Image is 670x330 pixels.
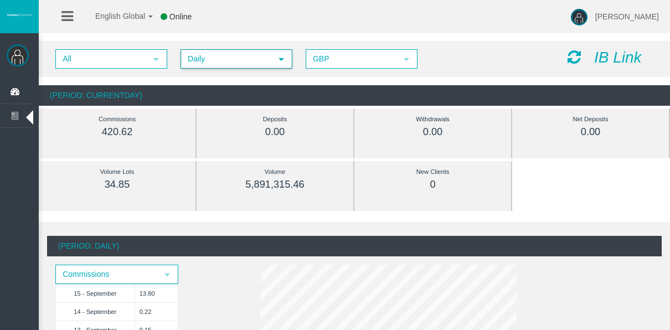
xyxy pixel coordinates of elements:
[537,113,644,126] div: Net Deposits
[182,50,271,68] span: Daily
[221,113,328,126] div: Deposits
[152,55,161,64] span: select
[379,126,486,138] div: 0.00
[571,9,587,25] img: user-image
[169,12,192,21] span: Online
[64,113,171,126] div: Commissions
[56,50,146,68] span: All
[379,178,486,191] div: 0
[64,178,171,191] div: 34.85
[64,166,171,178] div: Volume Lots
[81,12,145,20] span: English Global
[277,55,286,64] span: select
[135,284,177,302] td: 13.80
[595,12,659,21] span: [PERSON_NAME]
[64,126,171,138] div: 420.62
[47,236,662,256] div: (Period: Daily)
[402,55,411,64] span: select
[39,85,670,106] div: (Period: CurrentDay)
[594,49,642,66] i: IB Link
[568,49,581,65] i: Reload Dashboard
[307,50,396,68] span: GBP
[56,266,157,283] span: Commissions
[379,166,486,178] div: New Clients
[135,302,177,321] td: 0.22
[379,113,486,126] div: Withdrawals
[163,270,172,279] span: select
[221,126,328,138] div: 0.00
[6,13,33,17] img: logo.svg
[537,126,644,138] div: 0.00
[56,284,135,302] td: 15 - September
[221,178,328,191] div: 5,891,315.46
[56,302,135,321] td: 14 - September
[221,166,328,178] div: Volume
